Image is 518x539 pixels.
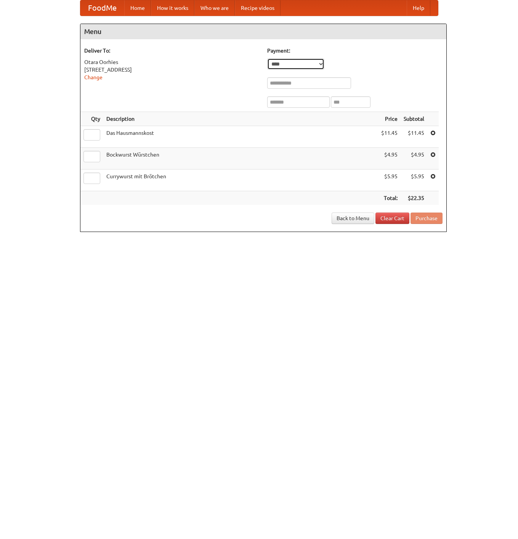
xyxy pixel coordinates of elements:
h5: Deliver To: [84,47,260,54]
div: [STREET_ADDRESS] [84,66,260,74]
a: FoodMe [80,0,124,16]
td: $5.95 [401,170,427,191]
a: How it works [151,0,194,16]
a: Help [407,0,430,16]
th: $22.35 [401,191,427,205]
th: Price [378,112,401,126]
h4: Menu [80,24,446,39]
div: Otara Oorhies [84,58,260,66]
th: Description [103,112,378,126]
td: Currywurst mit Brötchen [103,170,378,191]
a: Clear Cart [375,213,409,224]
td: Bockwurst Würstchen [103,148,378,170]
a: Back to Menu [332,213,374,224]
a: Recipe videos [235,0,281,16]
td: $5.95 [378,170,401,191]
th: Subtotal [401,112,427,126]
a: Who we are [194,0,235,16]
th: Qty [80,112,103,126]
th: Total: [378,191,401,205]
td: $4.95 [378,148,401,170]
td: $11.45 [378,126,401,148]
td: $4.95 [401,148,427,170]
td: Das Hausmannskost [103,126,378,148]
a: Home [124,0,151,16]
h5: Payment: [267,47,443,54]
a: Change [84,74,103,80]
td: $11.45 [401,126,427,148]
button: Purchase [411,213,443,224]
